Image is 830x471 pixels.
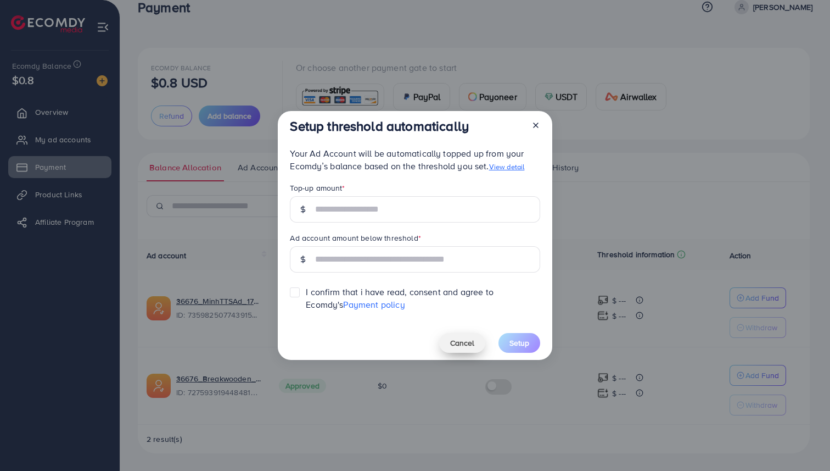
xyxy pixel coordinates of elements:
[290,118,469,134] h3: Setup threshold automatically
[489,162,525,171] a: View detail
[343,298,405,311] a: Payment policy
[509,337,529,348] span: Setup
[783,422,822,463] iframe: Chat
[498,333,540,353] button: Setup
[290,147,524,172] span: Your Ad Account will be automatically topped up from your Ecomdy’s balance based on the threshold...
[290,232,420,243] label: Ad account amount below threshold
[290,182,345,193] label: Top-up amount
[306,286,540,311] span: I confirm that i have read, consent and agree to Ecomdy's
[439,333,485,353] button: Cancel
[450,337,474,348] span: Cancel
